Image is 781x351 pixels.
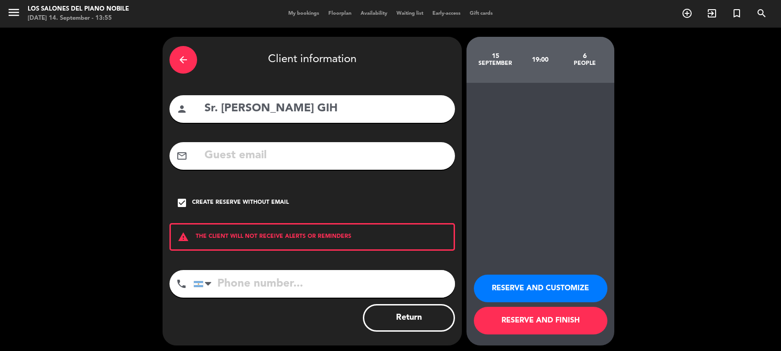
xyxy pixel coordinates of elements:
[284,11,324,16] span: My bookings
[562,52,607,60] div: 6
[518,44,562,76] div: 19:00
[204,146,448,165] input: Guest email
[7,6,21,23] button: menu
[169,223,455,251] div: THE CLIENT WILL NOT RECEIVE ALERTS OR REMINDERS
[28,14,129,23] div: [DATE] 14. September - 13:55
[706,8,717,19] i: exit_to_app
[178,54,189,65] i: arrow_back
[731,8,742,19] i: turned_in_not
[756,8,767,19] i: search
[473,52,518,60] div: 15
[169,44,455,76] div: Client information
[474,275,607,302] button: RESERVE AND CUSTOMIZE
[204,99,448,118] input: Guest Name
[682,8,693,19] i: add_circle_outline
[176,278,187,289] i: phone
[428,11,465,16] span: Early-access
[562,60,607,67] div: people
[473,60,518,67] div: September
[171,231,196,242] i: warning
[194,270,215,297] div: Argentina: +54
[465,11,497,16] span: Gift cards
[7,6,21,19] i: menu
[28,5,129,14] div: Los Salones del Piano Nobile
[176,197,187,208] i: check_box
[324,11,356,16] span: Floorplan
[176,104,187,115] i: person
[392,11,428,16] span: Waiting list
[356,11,392,16] span: Availability
[176,150,187,161] i: mail_outline
[474,307,607,334] button: RESERVE AND FINISH
[363,304,455,332] button: Return
[192,198,289,207] div: Create reserve without email
[193,270,455,298] input: Phone number...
